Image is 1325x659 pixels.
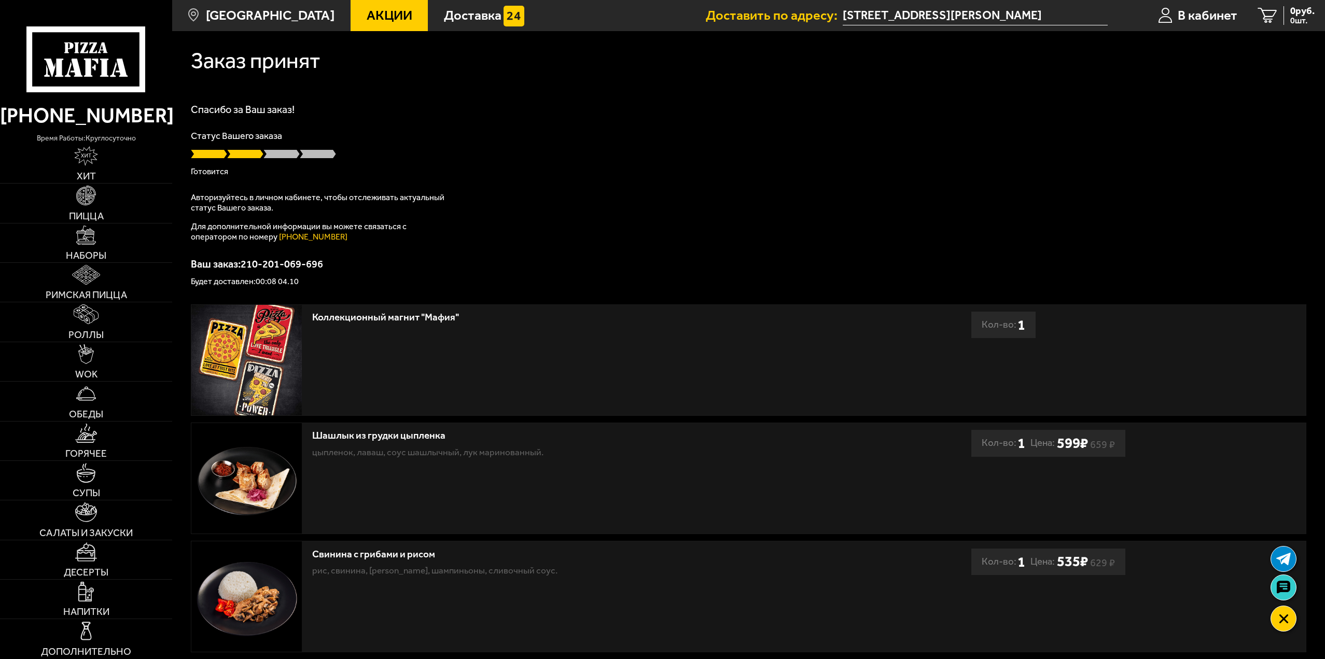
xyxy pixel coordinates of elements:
[66,250,106,260] span: Наборы
[504,6,524,26] img: 15daf4d41897b9f0e9f617042186c801.svg
[312,312,835,324] div: Коллекционный магнит "Мафия"
[68,330,104,340] span: Роллы
[191,131,1306,141] p: Статус Вашего заказа
[1057,434,1088,452] b: 599 ₽
[77,171,96,181] span: Хит
[1090,441,1115,448] s: 659 ₽
[69,211,104,221] span: Пицца
[46,290,127,300] span: Римская пицца
[1178,9,1237,22] span: В кабинет
[1017,430,1025,456] b: 1
[73,488,100,498] span: Супы
[982,549,1025,575] div: Кол-во:
[191,104,1306,115] h1: Спасибо за Ваш заказ!
[982,430,1025,456] div: Кол-во:
[1090,559,1115,567] s: 629 ₽
[706,9,843,22] span: Доставить по адресу:
[191,192,450,213] p: Авторизуйтесь в личном кабинете, чтобы отслеживать актуальный статус Вашего заказа.
[1017,312,1025,338] b: 1
[1057,553,1088,570] b: 535 ₽
[843,6,1108,25] span: улица Федосеенко, 33
[41,647,131,656] span: Дополнительно
[1030,430,1055,456] span: Цена:
[312,549,835,560] div: Свинина с грибами и рисом
[312,445,835,459] p: цыпленок, лаваш, соус шашлычный, лук маринованный.
[191,259,1306,269] p: Ваш заказ: 210-201-069-696
[75,369,97,379] span: WOK
[312,564,835,578] p: рис, свинина, [PERSON_NAME], шампиньоны, сливочный соус.
[444,9,501,22] span: Доставка
[312,430,835,442] div: Шашлык из грудки цыпленка
[191,277,1306,286] p: Будет доставлен: 00:08 04.10
[191,50,320,72] h1: Заказ принят
[843,6,1108,25] input: Ваш адрес доставки
[279,232,347,242] a: [PHONE_NUMBER]
[64,567,108,577] span: Десерты
[39,528,133,538] span: Салаты и закуски
[1290,6,1315,16] span: 0 руб.
[1290,17,1315,25] span: 0 шт.
[63,607,109,616] span: Напитки
[1030,549,1055,575] span: Цена:
[191,221,450,242] p: Для дополнительной информации вы можете связаться с оператором по номеру
[191,167,1306,176] p: Готовится
[982,312,1025,338] div: Кол-во:
[367,9,412,22] span: Акции
[65,448,107,458] span: Горячее
[69,409,103,419] span: Обеды
[206,9,334,22] span: [GEOGRAPHIC_DATA]
[1017,549,1025,575] b: 1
